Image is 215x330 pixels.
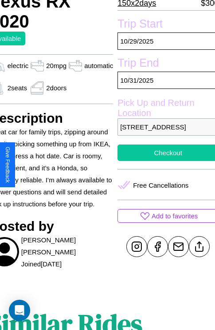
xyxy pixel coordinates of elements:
p: automatic [84,60,113,72]
p: Joined [DATE] [21,258,62,270]
p: 2 seats [8,82,27,94]
p: Free Cancellations [133,179,188,191]
div: Open Intercom Messenger [9,300,30,321]
p: [PERSON_NAME] [PERSON_NAME] [21,234,113,258]
p: 20 mpg [46,60,66,72]
div: Give Feedback [4,147,11,183]
img: gas [28,81,46,95]
p: 2 doors [46,82,66,94]
img: gas [28,59,46,72]
p: Add to favorites [152,210,198,222]
p: electric [8,60,29,72]
img: gas [66,59,84,72]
